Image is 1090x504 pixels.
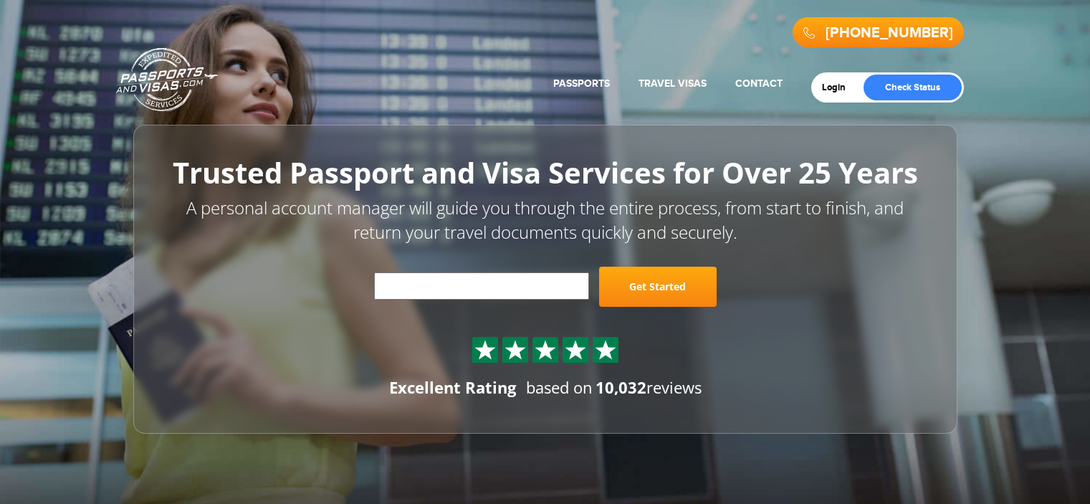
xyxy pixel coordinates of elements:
p: A personal account manager will guide you through the entire process, from start to finish, and r... [166,196,925,245]
a: Passports [553,77,610,90]
div: Excellent Rating [389,376,516,399]
img: Sprite St [505,339,526,361]
a: Get Started [599,267,717,307]
a: Check Status [864,75,962,100]
a: [PHONE_NUMBER] [826,24,953,42]
img: Sprite St [535,339,556,361]
a: Contact [735,77,783,90]
span: based on [526,376,593,398]
span: reviews [596,376,702,398]
a: Travel Visas [639,77,707,90]
a: Passports & [DOMAIN_NAME] [116,47,218,112]
a: Login [822,82,856,93]
img: Sprite St [474,339,496,361]
img: Sprite St [595,339,616,361]
h1: Trusted Passport and Visa Services for Over 25 Years [166,157,925,189]
img: Sprite St [565,339,586,361]
strong: 10,032 [596,376,646,398]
